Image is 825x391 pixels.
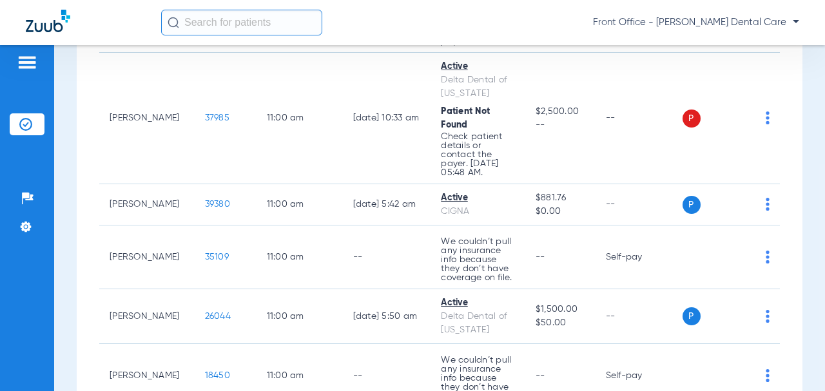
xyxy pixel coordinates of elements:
[343,184,431,225] td: [DATE] 5:42 AM
[343,225,431,289] td: --
[536,316,585,330] span: $50.00
[536,191,585,205] span: $881.76
[343,53,431,184] td: [DATE] 10:33 AM
[441,237,515,282] p: We couldn’t pull any insurance info because they don’t have coverage on file.
[536,303,585,316] span: $1,500.00
[596,184,683,225] td: --
[536,205,585,218] span: $0.00
[441,73,515,100] div: Delta Dental of [US_STATE]
[596,53,683,184] td: --
[441,60,515,73] div: Active
[168,17,179,28] img: Search Icon
[441,191,515,205] div: Active
[343,289,431,344] td: [DATE] 5:50 AM
[536,105,585,119] span: $2,500.00
[99,53,195,184] td: [PERSON_NAME]
[257,225,343,289] td: 11:00 AM
[205,371,230,380] span: 18450
[99,225,195,289] td: [PERSON_NAME]
[441,296,515,310] div: Active
[683,307,701,325] span: P
[257,53,343,184] td: 11:00 AM
[761,329,825,391] iframe: Chat Widget
[593,16,799,29] span: Front Office - [PERSON_NAME] Dental Care
[683,110,701,128] span: P
[161,10,322,35] input: Search for patients
[257,184,343,225] td: 11:00 AM
[205,200,230,209] span: 39380
[596,225,683,289] td: Self-pay
[26,10,70,32] img: Zuub Logo
[441,205,515,218] div: CIGNA
[536,371,545,380] span: --
[766,310,770,323] img: group-dot-blue.svg
[257,289,343,344] td: 11:00 AM
[596,289,683,344] td: --
[17,55,37,70] img: hamburger-icon
[441,310,515,337] div: Delta Dental of [US_STATE]
[536,253,545,262] span: --
[205,113,229,122] span: 37985
[205,253,229,262] span: 35109
[99,184,195,225] td: [PERSON_NAME]
[766,111,770,124] img: group-dot-blue.svg
[441,107,490,129] span: Patient Not Found
[536,119,585,132] span: --
[441,132,515,177] p: Check patient details or contact the payer. [DATE] 05:48 AM.
[766,198,770,211] img: group-dot-blue.svg
[99,289,195,344] td: [PERSON_NAME]
[766,251,770,263] img: group-dot-blue.svg
[205,312,231,321] span: 26044
[683,196,701,214] span: P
